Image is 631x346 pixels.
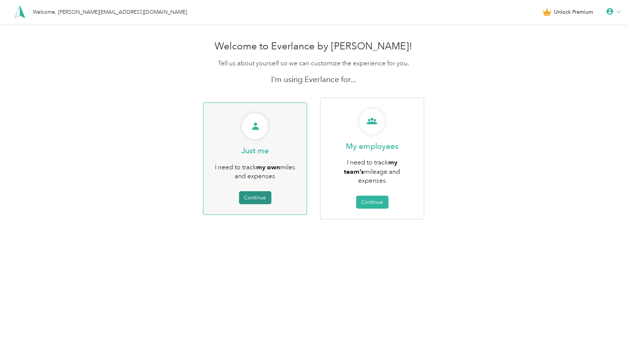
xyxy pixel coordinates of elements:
button: Continue [356,196,389,209]
p: I'm using Everlance for... [157,74,471,85]
span: Unlock Premium [554,8,593,16]
b: my own [256,163,280,171]
span: I need to track miles and expenses [215,163,295,180]
b: my team’s [344,158,398,175]
iframe: Everlance-gr Chat Button Frame [589,304,631,346]
span: I need to track mileage and expenses [344,158,400,185]
p: Just me [241,146,269,156]
h1: Welcome to Everlance by [PERSON_NAME]! [157,40,471,52]
button: Continue [239,191,271,204]
div: Welcome, [PERSON_NAME][EMAIL_ADDRESS][DOMAIN_NAME] [33,8,187,16]
p: My employees [346,141,399,151]
p: Tell us about yourself so we can customize the experience for you. [157,59,471,68]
